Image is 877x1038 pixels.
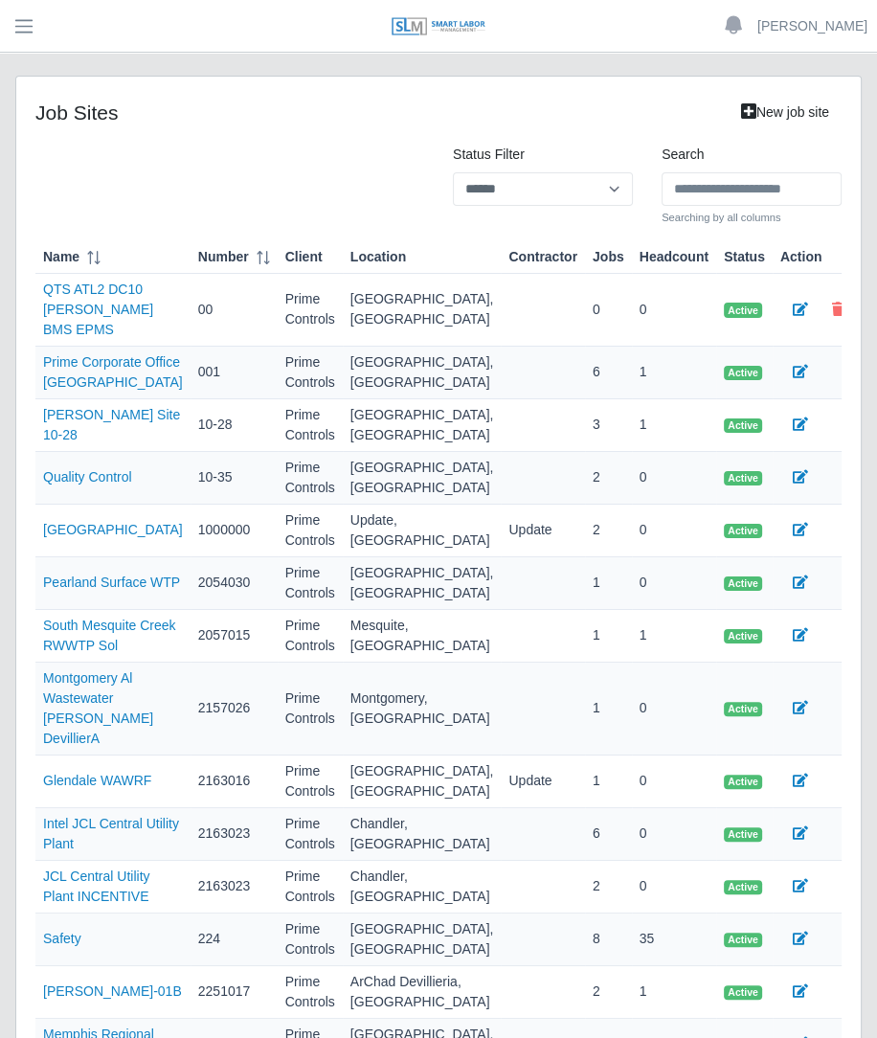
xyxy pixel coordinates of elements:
[191,505,278,557] td: 1000000
[585,274,632,347] td: 0
[278,452,343,505] td: Prime Controls
[724,418,762,434] span: Active
[501,505,585,557] td: Update
[278,399,343,452] td: Prime Controls
[632,274,716,347] td: 0
[278,347,343,399] td: Prime Controls
[191,452,278,505] td: 10-35
[585,966,632,1019] td: 2
[724,303,762,318] span: Active
[724,366,762,381] span: Active
[343,808,502,861] td: Chandler, [GEOGRAPHIC_DATA]
[632,756,716,808] td: 0
[662,210,842,226] small: Searching by all columns
[278,557,343,610] td: Prime Controls
[585,452,632,505] td: 2
[640,247,708,267] span: Headcount
[278,966,343,1019] td: Prime Controls
[43,282,153,337] a: QTS ATL2 DC10 [PERSON_NAME] BMS EPMS
[285,247,323,267] span: Client
[501,756,585,808] td: Update
[757,16,867,36] a: [PERSON_NAME]
[343,274,502,347] td: [GEOGRAPHIC_DATA], [GEOGRAPHIC_DATA]
[632,557,716,610] td: 0
[191,663,278,756] td: 2157026
[43,618,176,653] a: South Mesquite Creek RWWTP Sol
[724,524,762,539] span: Active
[632,663,716,756] td: 0
[632,347,716,399] td: 1
[724,933,762,948] span: Active
[43,575,180,590] a: Pearland Surface WTP
[191,347,278,399] td: 001
[632,452,716,505] td: 0
[278,756,343,808] td: Prime Controls
[343,663,502,756] td: Montgomery, [GEOGRAPHIC_DATA]
[43,773,151,788] a: Glendale WAWRF
[350,247,406,267] span: Location
[724,827,762,843] span: Active
[278,610,343,663] td: Prime Controls
[729,96,842,129] a: New job site
[343,756,502,808] td: [GEOGRAPHIC_DATA], [GEOGRAPHIC_DATA]
[632,505,716,557] td: 0
[585,861,632,914] td: 2
[343,914,502,966] td: [GEOGRAPHIC_DATA], [GEOGRAPHIC_DATA]
[278,861,343,914] td: Prime Controls
[724,471,762,486] span: Active
[585,756,632,808] td: 1
[343,610,502,663] td: Mesquite, [GEOGRAPHIC_DATA]
[191,808,278,861] td: 2163023
[780,247,822,267] span: Action
[43,670,153,746] a: Montgomery Al Wastewater [PERSON_NAME] DevillierA
[191,914,278,966] td: 224
[585,505,632,557] td: 2
[43,869,150,904] a: JCL Central Utility Plant INCENTIVE
[191,274,278,347] td: 00
[278,663,343,756] td: Prime Controls
[724,880,762,895] span: Active
[662,145,704,165] label: Search
[632,399,716,452] td: 1
[43,354,183,390] a: Prime Corporate Office [GEOGRAPHIC_DATA]
[724,775,762,790] span: Active
[278,808,343,861] td: Prime Controls
[278,274,343,347] td: Prime Controls
[43,931,81,946] a: Safety
[724,629,762,644] span: Active
[43,983,182,999] a: [PERSON_NAME]-01B
[632,861,716,914] td: 0
[724,702,762,717] span: Active
[191,756,278,808] td: 2163016
[343,557,502,610] td: [GEOGRAPHIC_DATA], [GEOGRAPHIC_DATA]
[191,861,278,914] td: 2163023
[278,914,343,966] td: Prime Controls
[585,557,632,610] td: 1
[43,816,179,851] a: Intel JCL Central Utility Plant
[453,145,525,165] label: Status Filter
[43,522,183,537] a: [GEOGRAPHIC_DATA]
[585,914,632,966] td: 8
[593,247,624,267] span: Jobs
[632,914,716,966] td: 35
[43,469,132,485] a: Quality Control
[343,861,502,914] td: Chandler, [GEOGRAPHIC_DATA]
[343,505,502,557] td: Update, [GEOGRAPHIC_DATA]
[43,247,79,267] span: Name
[35,101,633,124] h4: job sites
[278,505,343,557] td: Prime Controls
[343,347,502,399] td: [GEOGRAPHIC_DATA], [GEOGRAPHIC_DATA]
[585,399,632,452] td: 3
[724,985,762,1001] span: Active
[724,576,762,592] span: Active
[343,966,502,1019] td: ArChad Devillieria, [GEOGRAPHIC_DATA]
[343,399,502,452] td: [GEOGRAPHIC_DATA], [GEOGRAPHIC_DATA]
[191,557,278,610] td: 2054030
[508,247,577,267] span: Contractor
[391,16,486,37] img: SLM Logo
[198,247,249,267] span: Number
[632,966,716,1019] td: 1
[724,247,765,267] span: Status
[632,610,716,663] td: 1
[585,610,632,663] td: 1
